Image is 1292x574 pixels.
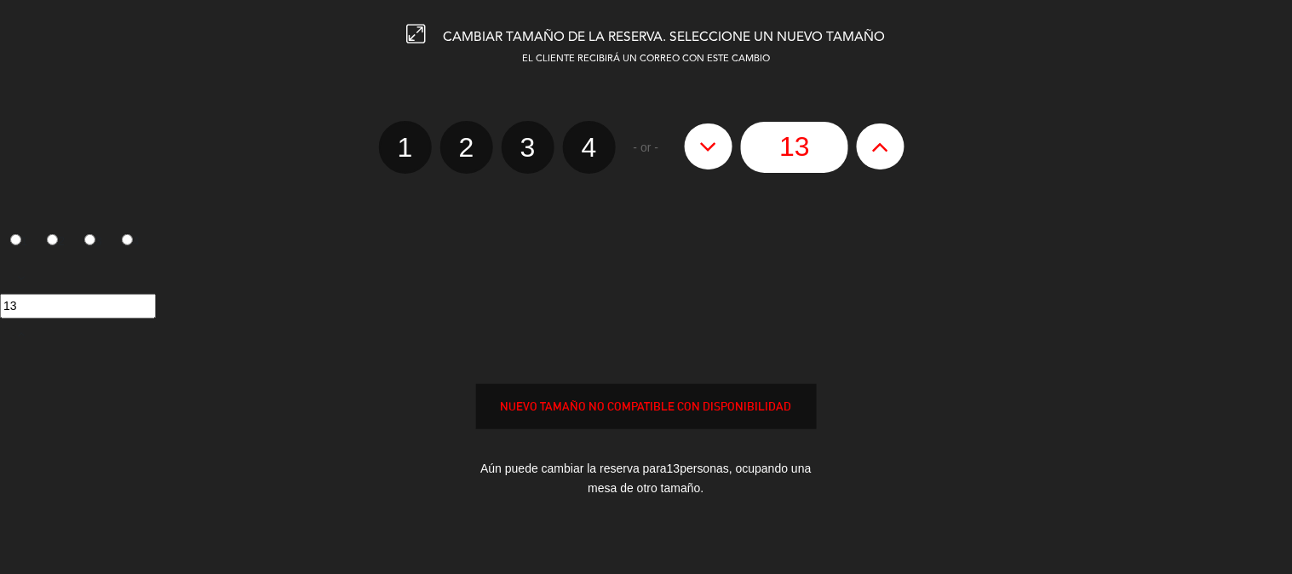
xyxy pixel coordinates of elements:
input: 1 [10,234,21,245]
div: Aún puede cambiar la reserva para personas, ocupando una mesa de otro tamaño. [476,446,817,511]
label: 2 [37,227,75,256]
label: 4 [112,227,149,256]
div: NUEVO TAMAÑO NO COMPATIBLE CON DISPONIBILIDAD [477,397,816,416]
label: 1 [379,121,432,174]
span: 13 [667,462,680,475]
label: 3 [75,227,112,256]
input: 4 [122,234,133,245]
input: 2 [47,234,58,245]
label: 3 [502,121,554,174]
span: CAMBIAR TAMAÑO DE LA RESERVA. SELECCIONE UN NUEVO TAMAÑO [444,31,886,44]
input: 3 [84,234,95,245]
label: 2 [440,121,493,174]
span: EL CLIENTE RECIBIRÁ UN CORREO CON ESTE CAMBIO [522,55,770,64]
span: - or - [634,138,659,158]
label: 4 [563,121,616,174]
